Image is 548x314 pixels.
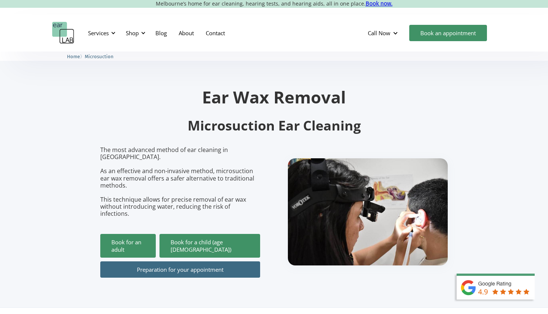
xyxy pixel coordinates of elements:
div: Call Now [368,29,390,37]
p: The most advanced method of ear cleaning in [GEOGRAPHIC_DATA]. As an effective and non-invasive m... [100,146,260,218]
a: Book an appointment [409,25,487,41]
h1: Ear Wax Removal [100,89,448,105]
a: Microsuction [85,53,114,60]
a: About [173,22,200,44]
a: Preparation for your appointment [100,261,260,278]
a: home [52,22,74,44]
div: Shop [126,29,139,37]
a: Book for an adult [100,234,156,258]
div: Call Now [362,22,406,44]
div: Services [88,29,109,37]
div: Services [84,22,118,44]
a: Home [67,53,80,60]
img: boy getting ear checked. [288,158,448,265]
div: Shop [121,22,148,44]
a: Contact [200,22,231,44]
h2: Microsuction Ear Cleaning [100,117,448,135]
span: Microsuction [85,54,114,59]
li: 〉 [67,53,85,60]
a: Book for a child (age [DEMOGRAPHIC_DATA]) [159,234,260,258]
a: Blog [149,22,173,44]
span: Home [67,54,80,59]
